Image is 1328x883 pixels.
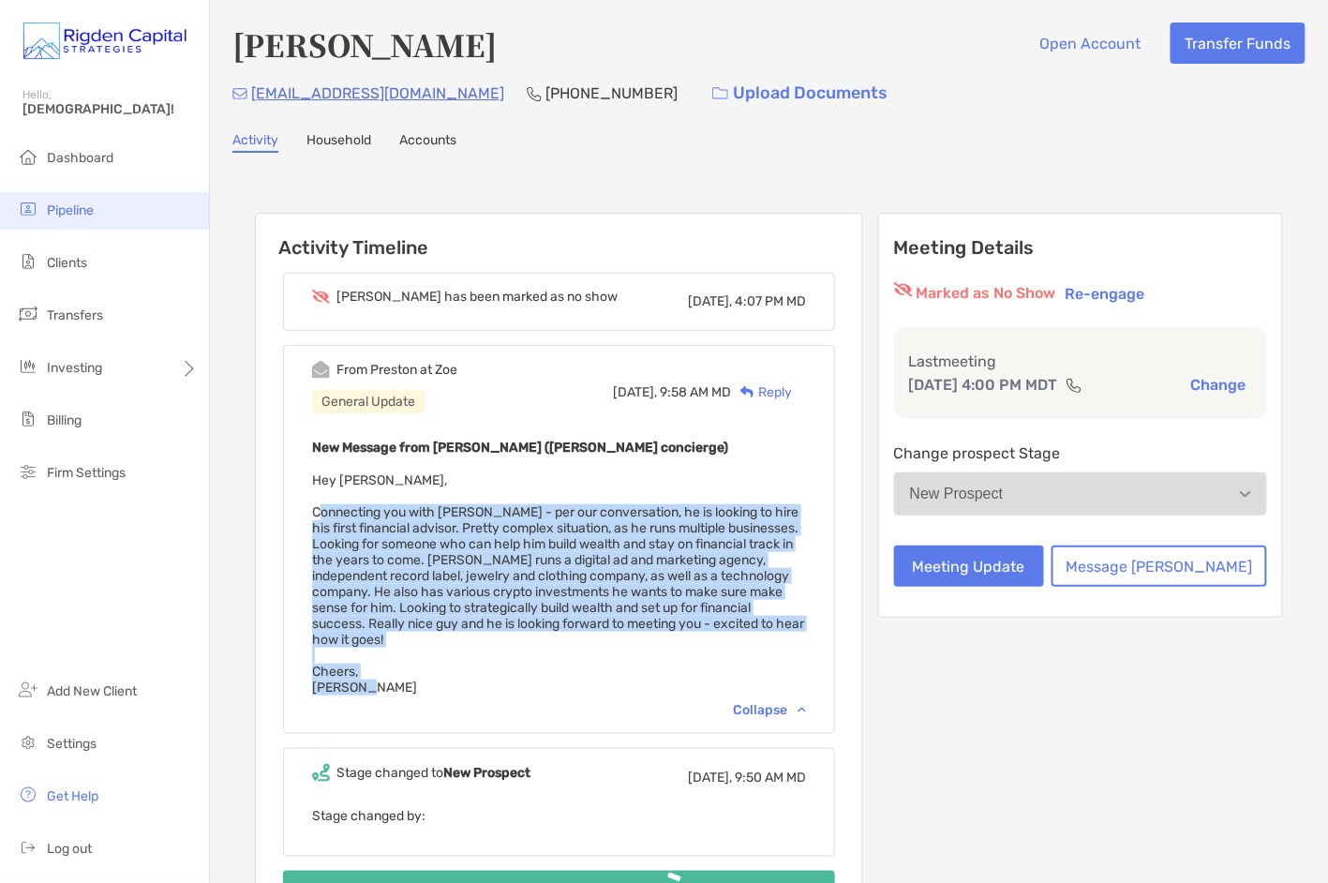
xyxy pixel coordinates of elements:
img: settings icon [17,731,39,754]
span: [DATE], [613,384,657,400]
img: get-help icon [17,784,39,806]
div: Reply [731,382,792,402]
p: Stage changed by: [312,804,806,828]
p: Last meeting [909,350,1252,373]
button: Open Account [1025,22,1156,64]
span: [DATE], [688,293,732,309]
a: Activity [232,132,278,153]
img: red eyr [894,282,913,297]
img: firm-settings icon [17,460,39,483]
p: [EMAIL_ADDRESS][DOMAIN_NAME] [251,82,504,105]
span: Investing [47,360,102,376]
span: Hey [PERSON_NAME], Connecting you with [PERSON_NAME] - per our conversation, he is looking to hir... [312,472,804,696]
p: [PHONE_NUMBER] [545,82,678,105]
p: [DATE] 4:00 PM MDT [909,373,1058,397]
span: Log out [47,841,92,857]
img: Reply icon [740,386,754,398]
span: Billing [47,412,82,428]
img: pipeline icon [17,198,39,220]
img: clients icon [17,250,39,273]
h6: Activity Timeline [256,214,862,259]
span: [DEMOGRAPHIC_DATA]! [22,101,198,117]
a: Upload Documents [700,73,900,113]
img: Email Icon [232,88,247,99]
button: Message [PERSON_NAME] [1052,546,1267,587]
button: Re-engage [1060,282,1151,305]
span: Clients [47,255,87,271]
button: Meeting Update [894,546,1044,587]
p: Change prospect Stage [894,441,1267,465]
img: Event icon [312,764,330,782]
img: Phone Icon [527,86,542,101]
span: Firm Settings [47,465,126,481]
div: Stage changed to [336,765,530,781]
img: button icon [712,87,728,100]
button: New Prospect [894,472,1267,516]
img: Open dropdown arrow [1240,491,1251,498]
img: dashboard icon [17,145,39,168]
img: Zoe Logo [22,7,187,75]
a: Household [306,132,371,153]
img: logout icon [17,836,39,859]
img: communication type [1066,378,1082,393]
span: Transfers [47,307,103,323]
a: Accounts [399,132,456,153]
img: Event icon [312,290,330,304]
span: 4:07 PM MD [735,293,806,309]
div: Collapse [733,702,806,718]
div: [PERSON_NAME] has been marked as no show [336,289,618,305]
span: Dashboard [47,150,113,166]
b: New Prospect [443,765,530,781]
img: Chevron icon [798,707,806,712]
img: Event icon [312,361,330,379]
span: Get Help [47,788,98,804]
div: New Prospect [910,486,1004,502]
button: Change [1186,375,1252,395]
img: add_new_client icon [17,679,39,701]
span: Add New Client [47,683,137,699]
p: Marked as No Show [917,282,1056,305]
h4: [PERSON_NAME] [232,22,497,66]
div: General Update [312,390,425,413]
span: Settings [47,736,97,752]
img: billing icon [17,408,39,430]
p: Meeting Details [894,236,1267,260]
span: 9:50 AM MD [735,770,806,786]
span: 9:58 AM MD [660,384,731,400]
img: transfers icon [17,303,39,325]
b: New Message from [PERSON_NAME] ([PERSON_NAME] concierge) [312,440,728,456]
button: Transfer Funds [1171,22,1306,64]
img: investing icon [17,355,39,378]
span: [DATE], [688,770,732,786]
span: Pipeline [47,202,94,218]
div: From Preston at Zoe [336,362,457,378]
